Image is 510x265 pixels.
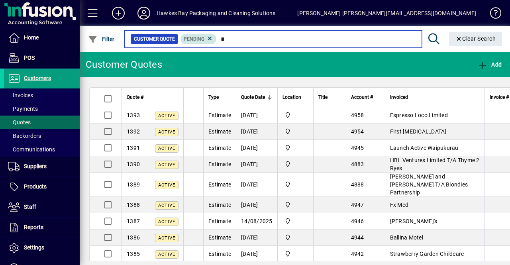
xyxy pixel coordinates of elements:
a: Invoices [4,88,80,102]
span: 1385 [127,251,140,257]
span: Invoice # [490,93,509,102]
span: Quotes [8,119,31,126]
td: [DATE] [236,173,277,197]
a: Reports [4,218,80,238]
span: Estimate [208,145,231,151]
span: Customer Quote [134,35,175,43]
span: Active [158,203,175,208]
a: Knowledge Base [484,2,500,27]
span: Active [158,113,175,118]
span: 4888 [351,181,364,188]
mat-chip: Pending Status: Pending [180,34,217,44]
span: Pending [184,36,204,42]
span: Ballina Motel [390,234,423,241]
div: Quote Date [241,93,273,102]
a: Staff [4,197,80,217]
span: 4954 [351,128,364,135]
button: Add [106,6,131,20]
div: Hawkes Bay Packaging and Cleaning Solutions [157,7,276,20]
span: Active [158,183,175,188]
td: [DATE] [236,140,277,156]
span: First [MEDICAL_DATA] [390,128,447,135]
a: POS [4,48,80,68]
span: Active [158,252,175,257]
span: Espresso Loco Limited [390,112,448,118]
a: Home [4,28,80,48]
span: Estimate [208,181,231,188]
div: Location [282,93,308,102]
td: [DATE] [236,156,277,173]
span: 4958 [351,112,364,118]
span: Invoiced [390,93,408,102]
span: Customers [24,75,51,81]
span: Central [282,200,308,209]
span: Estimate [208,234,231,241]
span: Suppliers [24,163,47,169]
span: Estimate [208,218,231,224]
td: [DATE] [236,124,277,140]
div: Customer Quotes [86,58,162,71]
button: Add [476,57,504,72]
span: Launch Active Waipukurau [390,145,459,151]
span: Active [158,162,175,167]
div: Title [318,93,341,102]
span: 4944 [351,234,364,241]
div: [PERSON_NAME] [PERSON_NAME][EMAIL_ADDRESS][DOMAIN_NAME] [297,7,476,20]
span: Estimate [208,251,231,257]
span: Active [158,219,175,224]
span: 4947 [351,202,364,208]
span: Strawberry Garden Childcare [390,251,464,257]
span: Central [282,217,308,226]
td: 14/08/2025 [236,213,277,230]
span: 1387 [127,218,140,224]
span: 1389 [127,181,140,188]
span: Active [158,146,175,151]
span: 1388 [127,202,140,208]
span: Home [24,34,39,41]
span: Payments [8,106,38,112]
span: Settings [24,244,44,251]
span: Central [282,160,308,169]
span: 1392 [127,128,140,135]
span: Central [282,111,308,120]
td: [DATE] [236,230,277,246]
span: 1390 [127,161,140,167]
span: 4946 [351,218,364,224]
a: Products [4,177,80,197]
span: Communications [8,146,55,153]
div: Account # [351,93,380,102]
span: Central [282,233,308,242]
td: [DATE] [236,107,277,124]
span: Central [282,143,308,152]
span: Estimate [208,128,231,135]
span: Type [208,93,219,102]
a: Communications [4,143,80,156]
span: Active [158,130,175,135]
span: Backorders [8,133,41,139]
span: Estimate [208,202,231,208]
td: [DATE] [236,246,277,262]
span: [PERSON_NAME] and [PERSON_NAME] T/A Blondies Partnership [390,173,468,196]
button: Filter [86,32,117,46]
span: [PERSON_NAME]'s [390,218,437,224]
span: Active [158,236,175,241]
span: Central [282,180,308,189]
div: Invoiced [390,93,480,102]
span: 4942 [351,251,364,257]
span: Central [282,127,308,136]
span: Estimate [208,161,231,167]
span: 1391 [127,145,140,151]
span: POS [24,55,35,61]
span: Reports [24,224,43,230]
td: [DATE] [236,197,277,213]
button: Clear [449,32,502,46]
a: Quotes [4,116,80,129]
span: Filter [88,36,115,42]
span: Add [478,61,502,68]
span: Quote Date [241,93,265,102]
span: Fx Med [390,202,409,208]
span: 1393 [127,112,140,118]
span: Products [24,183,47,190]
span: Central [282,249,308,258]
span: HBL Ventures Limited T/A Thyme 2 Ryes [390,157,480,171]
